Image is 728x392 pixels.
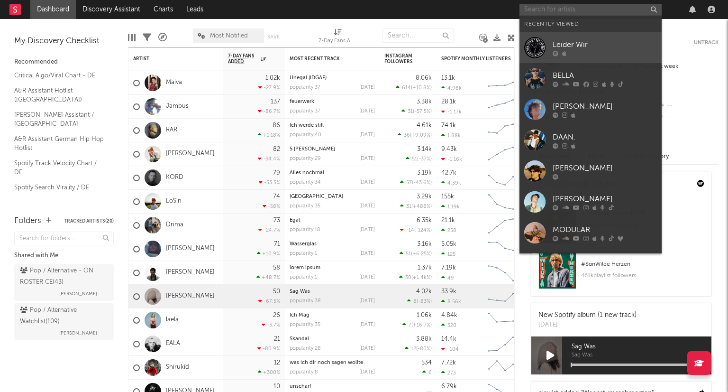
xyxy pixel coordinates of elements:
span: Most Notified [210,33,248,39]
div: 12 [274,360,280,366]
svg: Chart title [484,166,527,190]
span: -43.6 % [413,180,430,186]
div: popularity: 34 [290,180,321,185]
span: 51 [406,252,411,257]
a: was ich dir noch sagen wollte [290,360,363,365]
span: -83 % [418,299,430,304]
a: EALA [166,340,180,348]
div: 21.1k [441,217,455,224]
div: [DATE] [359,370,375,375]
div: Wasserglas [290,242,375,247]
span: 31 [408,109,413,114]
a: Wasserglas [290,242,317,247]
div: 4.39k [441,180,461,186]
div: -86.7 % [258,108,280,114]
div: 7.72k [441,360,456,366]
div: 4.61k [417,122,432,129]
div: [DATE] [359,227,375,233]
div: Egal [290,218,375,223]
span: 30 [405,275,411,280]
span: 8 [413,299,417,304]
div: feuerwerk [290,99,375,104]
div: A&R Pipeline [158,24,167,51]
button: Save [267,34,280,39]
a: [PERSON_NAME] Assistant / [GEOGRAPHIC_DATA] [14,110,104,129]
span: +16.7 % [413,323,430,328]
div: -1.17k [441,109,462,115]
button: Untrack [694,38,719,47]
div: +10.9 % [257,251,280,257]
a: Drima [166,221,183,229]
span: 7 [409,323,411,328]
div: Instagram Followers [384,53,418,65]
div: Spotify Monthly Listeners [441,56,512,62]
div: 6.35k [417,217,432,224]
span: 6 [428,370,432,375]
div: +300 % [258,369,280,375]
div: popularity: 29 [290,156,321,161]
div: ( ) [405,345,432,352]
input: Search for folders... [14,232,114,245]
div: popularity: 37 [290,109,320,114]
div: Pop / Alternative Watchlist ( 109 ) [20,305,106,327]
div: [DATE] [359,299,375,304]
div: 73 [273,217,280,224]
div: # 8 on Wilde Herzen [581,259,704,270]
svg: Chart title [484,237,527,261]
a: [PERSON_NAME] [166,292,215,300]
div: Ich werde still [290,123,375,128]
div: Alles nochmal [290,170,375,176]
div: Mailand [290,194,375,199]
div: unscharf [290,384,375,389]
span: Sag Was [572,341,711,353]
div: Artist [133,56,204,62]
div: popularity: 38 [290,299,321,304]
div: 3.29k [417,194,432,200]
div: 3.38k [417,99,432,105]
a: feuerwerk [290,99,314,104]
button: Tracked Artists(20) [64,219,114,224]
div: 320 [441,322,456,328]
a: RAR [166,126,177,134]
a: [PERSON_NAME] [519,156,662,187]
a: Spotify Track Velocity Chart / DE [14,158,104,177]
div: 26 [273,312,280,318]
div: [DATE] [359,156,375,161]
svg: Chart title [484,214,527,237]
div: 5 TB Geduld [290,147,375,152]
div: -58 % [263,203,280,209]
a: Egal [290,218,300,223]
div: [PERSON_NAME] [553,101,657,112]
div: [DATE] [359,85,375,90]
span: 7-Day Fans Added [228,53,258,65]
svg: Chart title [484,261,527,285]
span: 614 [402,85,411,91]
a: Apple Top 200 / DE [14,197,104,207]
div: [DATE] [538,320,637,330]
div: BELLA [553,70,657,81]
div: 74 [273,194,280,200]
div: popularity: 8 [290,370,318,375]
div: 155k [441,194,454,200]
a: [PERSON_NAME] [166,269,215,277]
div: ( ) [399,274,432,280]
span: -124 % [416,228,430,233]
div: -27.9 % [258,84,280,91]
div: 13.1k [441,75,455,81]
div: 6.79k [441,383,457,390]
a: Spotify Search Virality / DE [14,182,104,193]
div: DAAN. [553,131,657,143]
div: was ich dir noch sagen wollte [290,360,375,365]
a: Critical Algo/Viral Chart - DE [14,70,104,81]
div: 7-Day Fans Added (7-Day Fans Added) [318,36,356,47]
div: Leider Wir [553,39,657,50]
div: 137 [271,99,280,105]
div: 42.7k [441,170,456,176]
a: #8onWilde Herzen461kplaylist followers [531,251,711,296]
div: popularity: 1 [290,251,317,256]
div: ( ) [398,132,432,138]
span: 57 [406,180,412,186]
div: ( ) [406,156,432,162]
span: [PERSON_NAME] [59,327,97,339]
a: [PERSON_NAME] [166,150,215,158]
